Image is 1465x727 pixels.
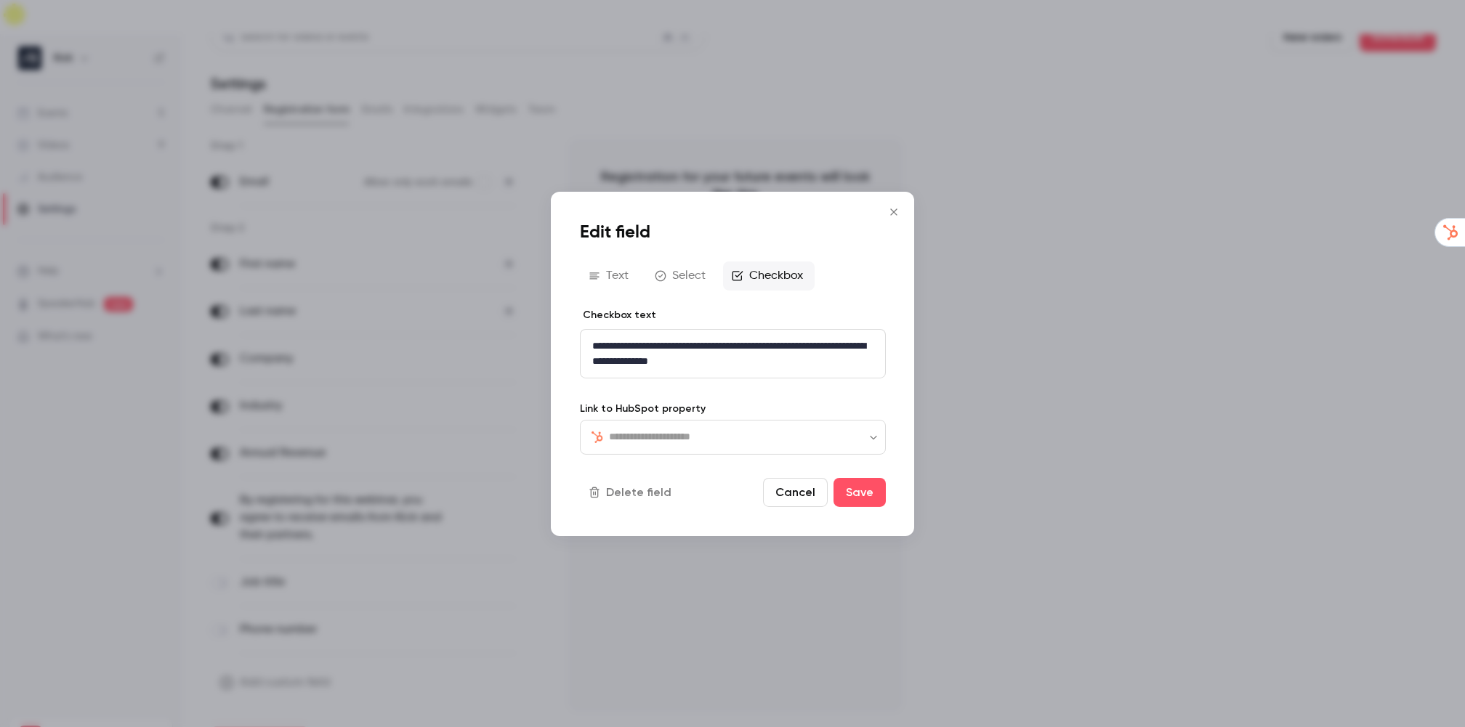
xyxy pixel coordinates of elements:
[723,261,815,290] button: Checkbox
[580,478,683,507] button: Delete field
[580,307,656,322] label: Checkbox text
[866,430,881,444] button: Open
[763,478,828,507] button: Cancel
[580,261,640,290] button: Text
[879,197,908,226] button: Close
[580,401,886,415] label: Link to HubSpot property
[646,261,717,290] button: Select
[581,329,885,377] div: editor
[580,220,886,243] h1: Edit field
[834,478,886,507] button: Save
